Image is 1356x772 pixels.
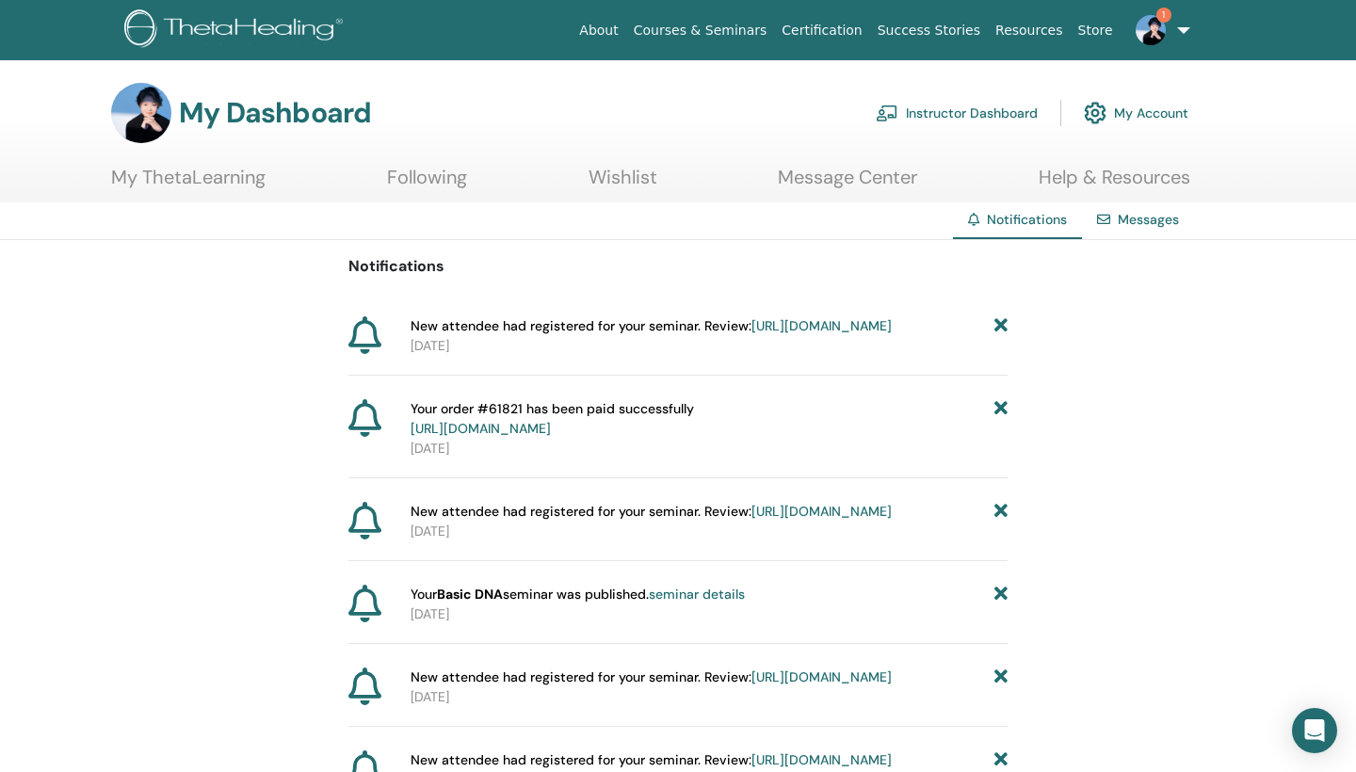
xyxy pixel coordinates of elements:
[626,13,775,48] a: Courses & Seminars
[751,751,892,768] a: [URL][DOMAIN_NAME]
[1039,166,1190,202] a: Help & Resources
[987,211,1067,228] span: Notifications
[751,668,892,685] a: [URL][DOMAIN_NAME]
[111,83,171,143] img: default.jpg
[111,166,266,202] a: My ThetaLearning
[1071,13,1121,48] a: Store
[1292,708,1337,753] div: Open Intercom Messenger
[411,439,1008,458] p: [DATE]
[411,585,745,604] span: Your seminar was published.
[751,503,892,520] a: [URL][DOMAIN_NAME]
[751,317,892,334] a: [URL][DOMAIN_NAME]
[1136,15,1166,45] img: default.jpg
[1156,8,1171,23] span: 1
[411,687,1008,707] p: [DATE]
[589,166,657,202] a: Wishlist
[411,522,1008,541] p: [DATE]
[876,105,898,121] img: chalkboard-teacher.svg
[411,316,892,336] span: New attendee had registered for your seminar. Review:
[411,399,694,439] span: Your order #61821 has been paid successfully
[437,586,503,603] strong: Basic DNA
[411,604,1008,624] p: [DATE]
[778,166,917,202] a: Message Center
[1084,92,1188,134] a: My Account
[1118,211,1179,228] a: Messages
[348,255,1008,278] p: Notifications
[411,750,892,770] span: New attendee had registered for your seminar. Review:
[387,166,467,202] a: Following
[179,96,371,130] h3: My Dashboard
[870,13,988,48] a: Success Stories
[876,92,1038,134] a: Instructor Dashboard
[1084,97,1106,129] img: cog.svg
[124,9,349,52] img: logo.png
[411,336,1008,356] p: [DATE]
[572,13,625,48] a: About
[411,667,892,687] span: New attendee had registered for your seminar. Review:
[774,13,869,48] a: Certification
[411,420,551,437] a: [URL][DOMAIN_NAME]
[411,502,892,522] span: New attendee had registered for your seminar. Review:
[649,586,745,603] a: seminar details
[988,13,1071,48] a: Resources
